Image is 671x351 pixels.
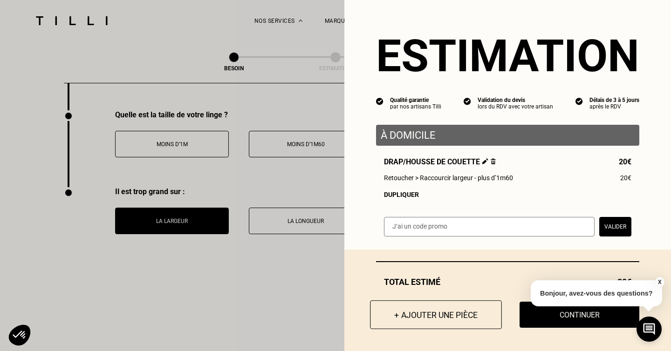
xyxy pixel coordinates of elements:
img: Éditer [482,158,488,164]
section: Estimation [376,30,639,82]
p: Bonjour, avez-vous des questions? [531,280,662,306]
div: par nos artisans Tilli [390,103,441,110]
img: icon list info [464,97,471,105]
div: Total estimé [376,277,639,287]
div: Validation du devis [478,97,553,103]
button: X [655,277,664,287]
button: Valider [599,217,631,236]
img: icon list info [575,97,583,105]
span: Retoucher > Raccourcir largeur - plus d’1m60 [384,174,513,182]
input: J‘ai un code promo [384,217,595,236]
span: Drap/Housse de couette [384,157,496,166]
span: 20€ [620,174,631,182]
div: Qualité garantie [390,97,441,103]
p: À domicile [381,129,635,141]
img: Supprimer [491,158,496,164]
div: lors du RDV avec votre artisan [478,103,553,110]
button: Continuer [520,302,639,328]
button: + Ajouter une pièce [370,300,502,329]
img: icon list info [376,97,383,105]
div: après le RDV [589,103,639,110]
div: Délais de 3 à 5 jours [589,97,639,103]
div: Dupliquer [384,191,631,198]
span: 20€ [619,157,631,166]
